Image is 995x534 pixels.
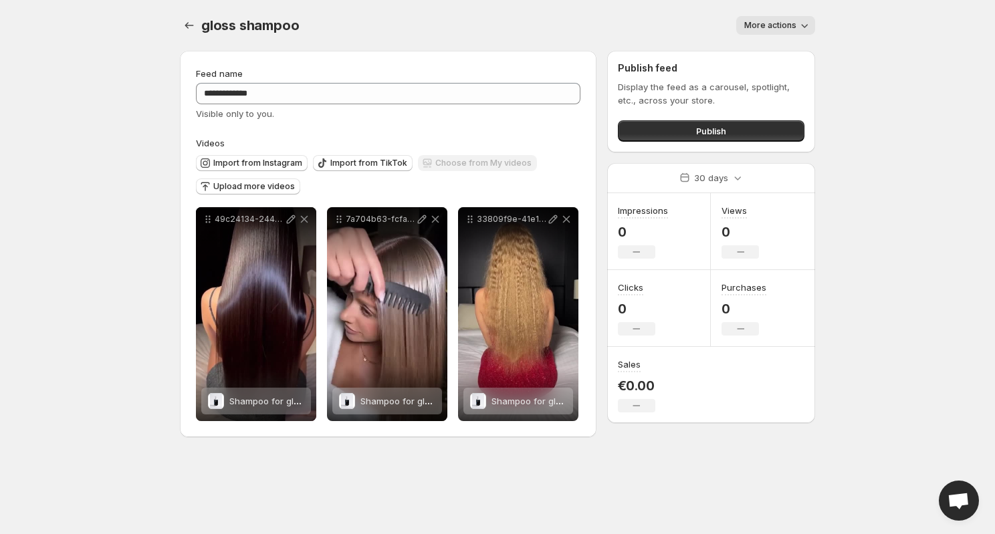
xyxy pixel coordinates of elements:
[458,207,578,421] div: 33809f9e-41e1-45b7-96f0-4d653aa46fb3Shampoo for glossShampoo for gloss
[196,207,316,421] div: 49c24134-2442-4f89-9478-98761631c248 2Shampoo for glossShampoo for gloss
[213,158,302,168] span: Import from Instagram
[327,207,447,421] div: 7a704b63-fcfa-4b2b-893c-1b9b47934fa5Shampoo for glossShampoo for gloss
[180,16,199,35] button: Settings
[736,16,815,35] button: More actions
[722,224,759,240] p: 0
[215,214,284,225] p: 49c24134-2442-4f89-9478-98761631c248 2
[196,138,225,148] span: Videos
[939,481,979,521] div: Open chat
[196,108,274,119] span: Visible only to you.
[196,155,308,171] button: Import from Instagram
[618,224,668,240] p: 0
[330,158,407,168] span: Import from TikTok
[694,171,728,184] p: 30 days
[696,124,726,138] span: Publish
[229,396,308,406] span: Shampoo for gloss
[346,214,415,225] p: 7a704b63-fcfa-4b2b-893c-1b9b47934fa5
[618,120,804,142] button: Publish
[491,396,570,406] span: Shampoo for gloss
[722,281,766,294] h3: Purchases
[201,17,299,33] span: gloss shampoo
[213,181,295,192] span: Upload more videos
[360,396,439,406] span: Shampoo for gloss
[618,80,804,107] p: Display the feed as a carousel, spotlight, etc., across your store.
[618,204,668,217] h3: Impressions
[722,301,766,317] p: 0
[477,214,546,225] p: 33809f9e-41e1-45b7-96f0-4d653aa46fb3
[722,204,747,217] h3: Views
[618,358,641,371] h3: Sales
[618,378,655,394] p: €0.00
[196,178,300,194] button: Upload more videos
[618,301,655,317] p: 0
[313,155,413,171] button: Import from TikTok
[196,68,243,79] span: Feed name
[618,281,643,294] h3: Clicks
[744,20,796,31] span: More actions
[618,61,804,75] h2: Publish feed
